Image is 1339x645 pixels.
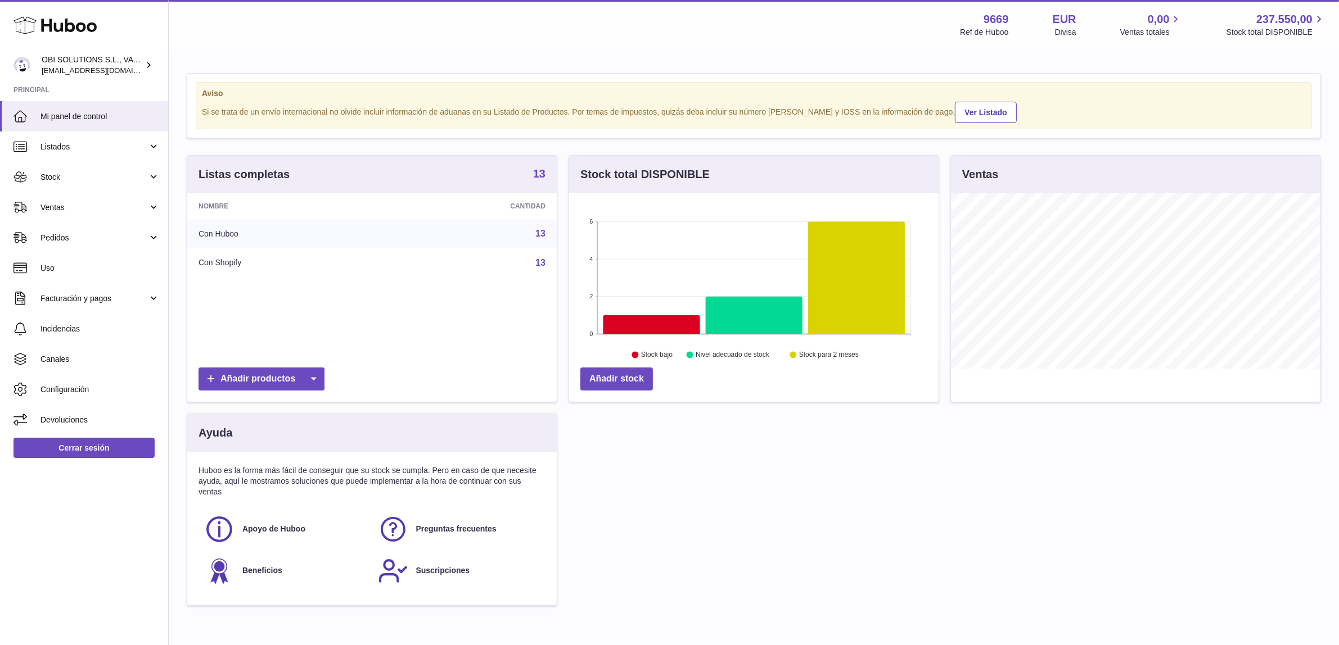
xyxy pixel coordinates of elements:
span: Devoluciones [40,415,160,425]
a: 13 [533,168,545,181]
span: Ventas [40,202,148,213]
span: Mi panel de control [40,111,160,122]
span: 237.550,00 [1256,12,1313,27]
a: Beneficios [204,556,367,586]
text: 2 [589,293,593,300]
td: Con Shopify [187,248,384,278]
h3: Listas completas [199,167,290,182]
span: Canales [40,354,160,365]
span: Ventas totales [1120,27,1183,38]
img: internalAdmin-9669@internal.huboo.com [13,57,30,74]
a: 13 [535,229,545,238]
text: 6 [589,218,593,225]
a: 237.550,00 Stock total DISPONIBLE [1227,12,1326,38]
a: Preguntas frecuentes [378,514,540,544]
h3: Ayuda [199,425,232,440]
span: Apoyo de Huboo [242,524,305,534]
th: Nombre [187,193,384,219]
a: Añadir stock [580,367,653,390]
span: Stock [40,172,148,183]
a: Apoyo de Huboo [204,514,367,544]
div: Divisa [1055,27,1076,38]
strong: 13 [533,168,545,179]
strong: 9669 [984,12,1009,27]
span: Preguntas frecuentes [416,524,497,534]
text: 4 [589,256,593,262]
strong: Aviso [202,88,1306,99]
strong: EUR [1053,12,1076,27]
text: 0 [589,330,593,337]
a: Añadir productos [199,367,324,390]
span: [EMAIL_ADDRESS][DOMAIN_NAME] [42,66,165,75]
span: Stock total DISPONIBLE [1227,27,1326,38]
td: Con Huboo [187,219,384,248]
span: Pedidos [40,233,148,243]
span: 0,00 [1148,12,1170,27]
div: Ref de Huboo [960,27,1008,38]
span: Incidencias [40,324,160,334]
span: Configuración [40,384,160,395]
h3: Ventas [962,167,998,182]
a: 13 [535,258,545,267]
p: Huboo es la forma más fácil de conseguir que su stock se cumpla. Pero en caso de que necesite ayu... [199,465,545,497]
a: Suscripciones [378,556,540,586]
text: Nivel adecuado de stock [696,351,770,359]
span: Facturación y pagos [40,293,148,304]
h3: Stock total DISPONIBLE [580,167,710,182]
span: Beneficios [242,565,282,576]
th: Cantidad [384,193,557,219]
text: Stock para 2 meses [799,351,859,359]
a: Cerrar sesión [13,438,155,458]
a: Ver Listado [955,102,1016,123]
div: Si se trata de un envío internacional no olvide incluir información de aduanas en su Listado de P... [202,100,1306,123]
a: 0,00 Ventas totales [1120,12,1183,38]
span: Uso [40,263,160,274]
span: Suscripciones [416,565,470,576]
text: Stock bajo [641,351,673,359]
span: Listados [40,142,148,152]
div: OBI SOLUTIONS S.L., VAT: B70911078 [42,54,143,76]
